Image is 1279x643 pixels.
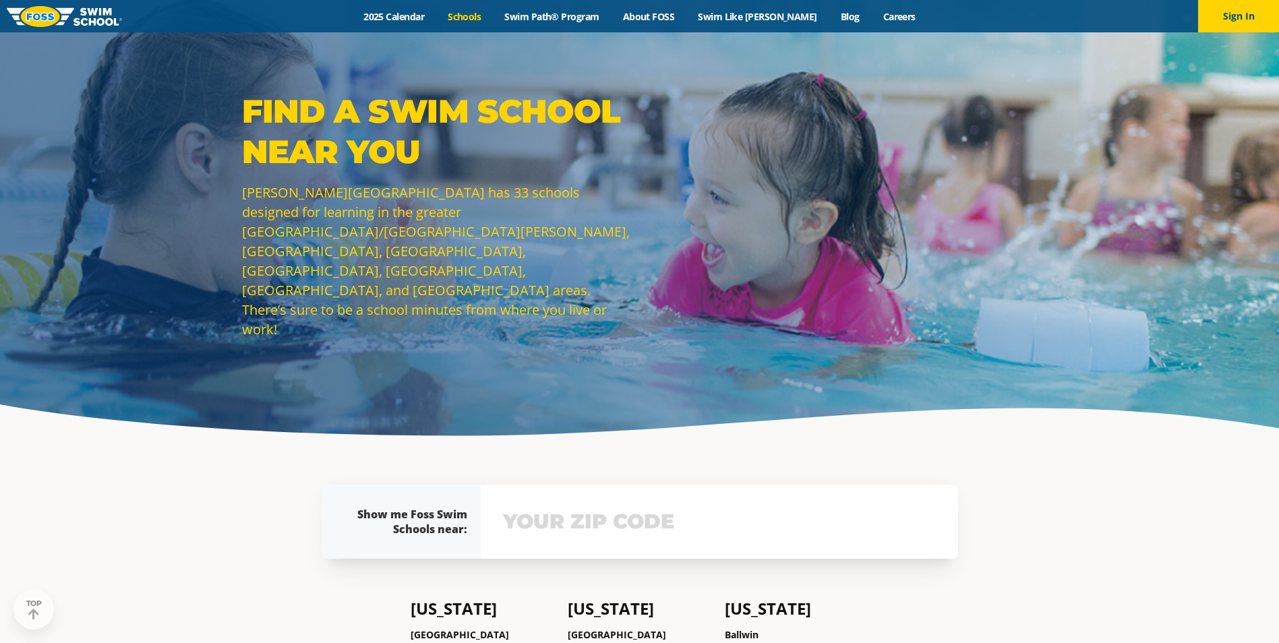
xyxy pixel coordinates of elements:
[611,10,686,23] a: About FOSS
[871,10,927,23] a: Careers
[725,599,868,618] h4: [US_STATE]
[568,599,711,618] h4: [US_STATE]
[436,10,493,23] a: Schools
[568,628,666,641] a: [GEOGRAPHIC_DATA]
[686,10,829,23] a: Swim Like [PERSON_NAME]
[411,599,554,618] h4: [US_STATE]
[725,628,759,641] a: Ballwin
[349,507,467,537] div: Show me Foss Swim Schools near:
[411,628,509,641] a: [GEOGRAPHIC_DATA]
[26,599,42,620] div: TOP
[500,502,939,541] input: YOUR ZIP CODE
[493,10,611,23] a: Swim Path® Program
[7,6,122,27] img: FOSS Swim School Logo
[242,91,633,172] p: Find a Swim School Near You
[829,10,871,23] a: Blog
[352,10,436,23] a: 2025 Calendar
[242,183,633,339] p: [PERSON_NAME][GEOGRAPHIC_DATA] has 33 schools designed for learning in the greater [GEOGRAPHIC_DA...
